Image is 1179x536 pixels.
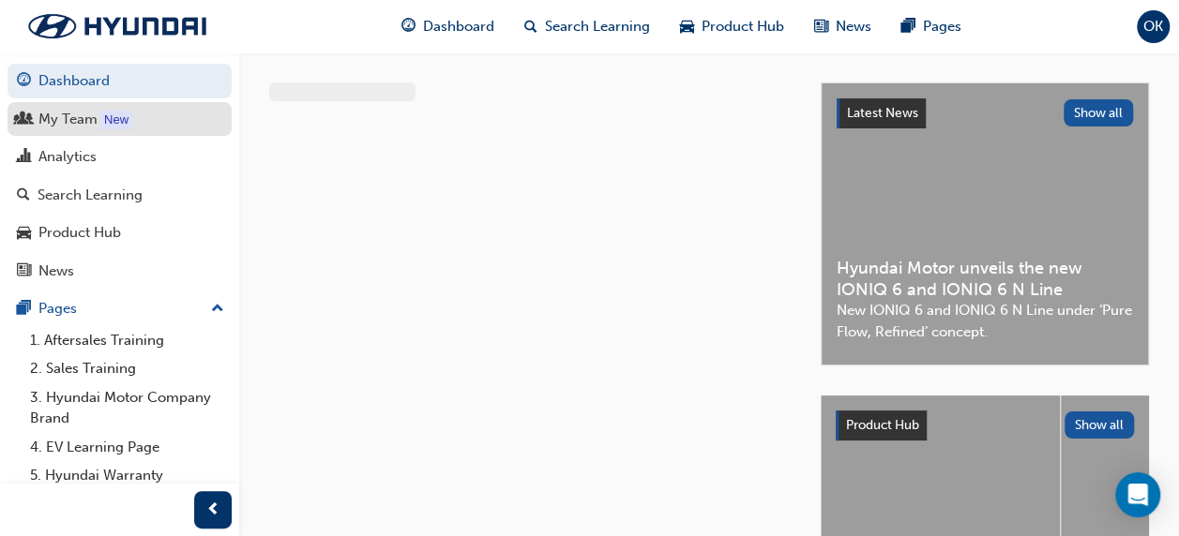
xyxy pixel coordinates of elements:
[8,291,232,326] button: Pages
[17,73,31,90] span: guage-icon
[1064,99,1134,127] button: Show all
[23,354,232,383] a: 2. Sales Training
[8,64,232,98] a: Dashboard
[836,410,1134,440] a: Product HubShow all
[886,7,976,46] a: pages-iconPages
[837,98,1133,128] a: Latest NewsShow all
[8,216,232,250] a: Product Hub
[38,185,143,206] div: Search Learning
[836,16,871,37] span: News
[38,298,77,320] div: Pages
[17,263,31,280] span: news-icon
[821,82,1149,365] a: Latest NewsShow allHyundai Motor unveils the new IONIQ 6 and IONIQ 6 N LineNew IONIQ 6 and IONIQ ...
[17,149,31,166] span: chart-icon
[524,15,537,38] span: search-icon
[8,102,232,137] a: My Team
[23,461,232,490] a: 5. Hyundai Warranty
[702,16,784,37] span: Product Hub
[8,178,232,213] a: Search Learning
[665,7,799,46] a: car-iconProduct Hub
[8,60,232,291] button: DashboardMy TeamAnalyticsSearch LearningProduct HubNews
[100,111,132,129] div: Tooltip anchor
[847,105,918,121] span: Latest News
[38,222,121,244] div: Product Hub
[38,109,98,130] div: My Team
[211,297,224,321] span: up-icon
[837,300,1133,342] span: New IONIQ 6 and IONIQ 6 N Line under ‘Pure Flow, Refined’ concept.
[386,7,509,46] a: guage-iconDashboard
[38,261,74,282] div: News
[799,7,886,46] a: news-iconNews
[401,15,416,38] span: guage-icon
[17,301,31,318] span: pages-icon
[901,15,915,38] span: pages-icon
[1065,411,1135,439] button: Show all
[1115,472,1160,517] div: Open Intercom Messenger
[1137,10,1170,43] button: OK
[23,326,232,355] a: 1. Aftersales Training
[17,225,31,242] span: car-icon
[680,15,694,38] span: car-icon
[423,16,494,37] span: Dashboard
[545,16,650,37] span: Search Learning
[8,254,232,289] a: News
[23,383,232,433] a: 3. Hyundai Motor Company Brand
[23,433,232,462] a: 4. EV Learning Page
[509,7,665,46] a: search-iconSearch Learning
[38,146,97,168] div: Analytics
[9,7,225,46] img: Trak
[837,258,1133,300] span: Hyundai Motor unveils the new IONIQ 6 and IONIQ 6 N Line
[206,499,220,522] span: prev-icon
[8,140,232,174] a: Analytics
[814,15,828,38] span: news-icon
[1143,16,1163,37] span: OK
[923,16,961,37] span: Pages
[17,112,31,128] span: people-icon
[846,417,919,433] span: Product Hub
[17,187,30,204] span: search-icon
